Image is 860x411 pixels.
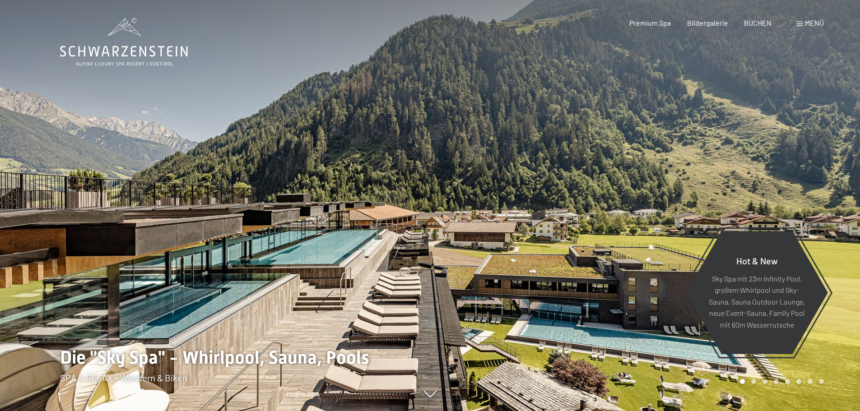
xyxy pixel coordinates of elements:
div: Carousel Pagination [737,379,824,384]
span: Menü [805,18,824,27]
p: Sky Spa mit 23m Infinity Pool, großem Whirlpool und Sky-Sauna, Sauna Outdoor Lounge, neue Event-S... [708,272,806,330]
div: Carousel Page 7 [808,379,813,384]
div: Carousel Page 5 [785,379,790,384]
span: Hot & New [736,255,778,266]
div: Carousel Page 8 [819,379,824,384]
div: Carousel Page 3 [762,379,767,384]
a: Bildergalerie [687,18,728,27]
div: Carousel Page 2 [751,379,756,384]
div: Carousel Page 4 [774,379,779,384]
div: Carousel Page 6 [796,379,801,384]
div: Carousel Page 1 (Current Slide) [740,379,745,384]
a: BUCHEN [744,18,772,27]
a: Hot & New Sky Spa mit 23m Infinity Pool, großem Whirlpool und Sky-Sauna, Sauna Outdoor Lounge, ne... [685,231,828,355]
a: Premium Spa [629,18,671,27]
